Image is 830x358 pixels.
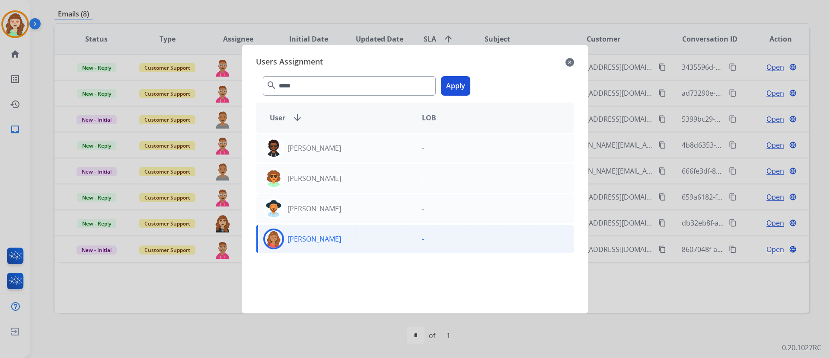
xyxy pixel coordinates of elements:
div: User [263,113,415,123]
p: [PERSON_NAME] [287,143,341,153]
p: - [422,143,424,153]
mat-icon: arrow_downward [292,113,303,123]
span: Users Assignment [256,55,323,69]
button: Apply [441,76,470,96]
mat-icon: search [266,80,277,90]
p: [PERSON_NAME] [287,203,341,214]
mat-icon: close [565,57,574,68]
p: - [422,173,424,184]
p: [PERSON_NAME] [287,234,341,244]
p: [PERSON_NAME] [287,173,341,184]
p: - [422,203,424,214]
p: - [422,234,424,244]
span: LOB [422,113,436,123]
